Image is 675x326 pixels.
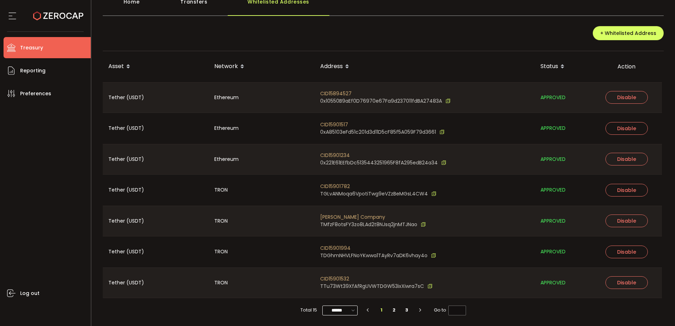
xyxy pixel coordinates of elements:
span: [PERSON_NAME] Company [320,213,426,221]
span: Tether (USDT) [108,155,144,163]
span: TRON [214,217,228,225]
span: Tether (USDT) [108,93,144,102]
span: APPROVED [540,186,566,194]
button: Disable [605,276,648,289]
span: TTu73Wt39XfAfRgUVWTDGW53ixXiwra7sC [320,283,424,290]
div: Address [315,61,535,73]
span: 0x10550B9aEf0D76970e67Fa9d237011fdBA27483A [320,97,442,105]
button: Disable [605,91,648,104]
span: Reporting [20,66,46,76]
span: Disable [617,187,636,194]
button: Disable [605,184,648,197]
span: APPROVED [540,93,566,102]
span: Tether (USDT) [108,248,144,256]
span: TRON [214,248,228,256]
span: Tether (USDT) [108,279,144,287]
li: 3 [400,305,413,315]
span: Disable [617,279,636,286]
iframe: Chat Widget [640,292,675,326]
button: Disable [605,246,648,258]
span: 0xA85103eFd51c201d3d11D5cF85f5A059F79d3661 [320,128,436,136]
div: Asset [103,61,209,73]
span: Disable [617,156,636,163]
span: Log out [20,288,40,298]
span: CID15901517 [320,121,444,128]
span: Disable [617,248,636,255]
span: CID15894527 [320,90,450,97]
span: TGLvANMoqa6VpotiTwg9eVZzBeMGsL4CW4 [320,190,428,198]
span: Tether (USDT) [108,186,144,194]
span: TRON [214,279,228,287]
button: Disable [605,122,648,135]
span: + Whitelisted Address [600,30,656,37]
span: Ethereum [214,124,239,132]
span: APPROVED [540,124,566,132]
span: CID15901994 [320,244,436,252]
button: + Whitelisted Address [593,26,664,40]
span: TMfzF8otsFY3zo8LAd2t8NJsq2jnMTJNao [320,221,417,228]
span: Disable [617,125,636,132]
div: Status [535,61,591,73]
span: CID15901234 [320,152,446,159]
span: 0x221E61EEfbDc5135443251965F8fA295edB24a34 [320,159,438,167]
span: CID15901782 [320,183,436,190]
li: 2 [388,305,401,315]
span: Disable [617,94,636,101]
span: APPROVED [540,155,566,163]
span: APPROVED [540,279,566,287]
div: Network [209,61,315,73]
span: Treasury [20,43,43,53]
span: CID15901532 [320,275,432,283]
span: APPROVED [540,217,566,225]
span: Tether (USDT) [108,124,144,132]
span: Total 15 [300,305,317,315]
span: Disable [617,217,636,224]
span: TRON [214,186,228,194]
button: Disable [605,153,648,165]
span: Tether (USDT) [108,217,144,225]
span: APPROVED [540,248,566,256]
div: Action [591,62,662,71]
li: 1 [375,305,388,315]
span: Go to [434,305,466,315]
span: Preferences [20,89,51,99]
span: Ethereum [214,93,239,102]
span: Ethereum [214,155,239,163]
span: TDGhmNHVLFNoYKwwa1TAyRv7aDK6vhay4o [320,252,428,259]
button: Disable [605,215,648,227]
